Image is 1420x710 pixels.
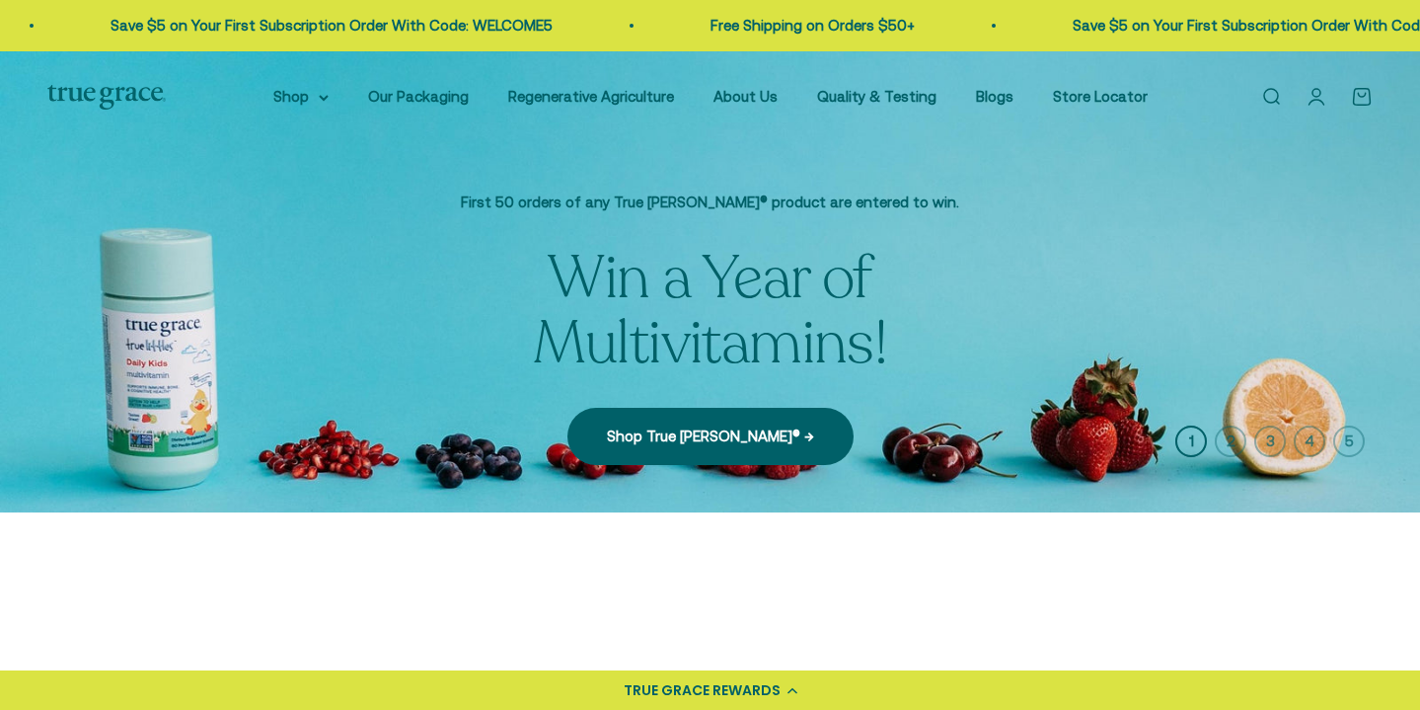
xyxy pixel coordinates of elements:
[817,88,936,105] a: Quality & Testing
[1215,426,1246,457] button: 2
[385,191,1036,214] p: First 50 orders of any True [PERSON_NAME]® product are entered to win.
[624,680,781,701] div: TRUE GRACE REWARDS
[533,238,888,384] split-lines: Win a Year of Multivitamins!
[713,88,778,105] a: About Us
[567,408,854,465] a: Shop True [PERSON_NAME]® →
[1333,426,1365,457] button: 5
[1053,88,1148,105] a: Store Locator
[976,88,1013,105] a: Blogs
[508,88,674,105] a: Regenerative Agriculture
[1254,426,1286,457] button: 3
[109,14,551,38] p: Save $5 on Your First Subscription Order With Code: WELCOME5
[1294,426,1325,457] button: 4
[709,17,913,34] a: Free Shipping on Orders $50+
[1175,426,1207,457] button: 1
[368,88,469,105] a: Our Packaging
[273,85,329,109] summary: Shop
